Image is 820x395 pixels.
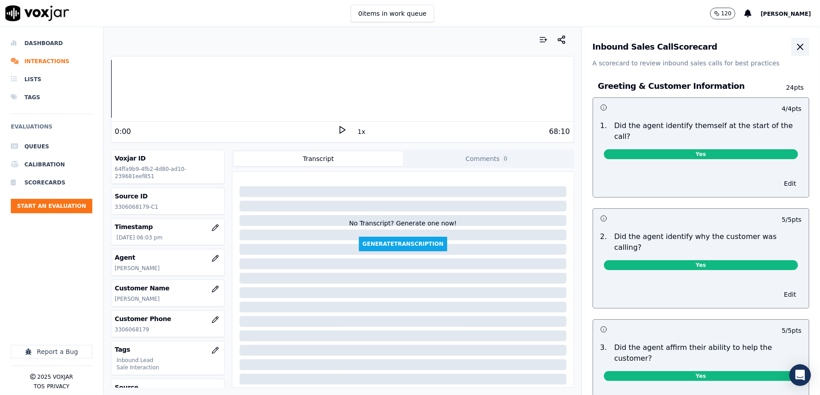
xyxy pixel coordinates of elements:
h3: Customer Phone [115,314,221,323]
p: 5 / 5 pts [782,326,802,335]
p: 3306068179-C1 [115,203,221,211]
button: Edit [779,177,802,190]
button: TOS [34,383,45,390]
h3: Greeting & Customer Information [598,80,770,92]
h3: Timestamp [115,222,221,231]
p: [PERSON_NAME] [115,295,221,303]
a: Calibration [11,156,92,174]
button: 0items in work queue [351,5,435,22]
a: Tags [11,88,92,106]
span: Yes [604,149,798,159]
div: 0:00 [115,126,131,137]
span: [PERSON_NAME] [761,11,811,17]
p: 5 / 5 pts [782,215,802,224]
a: Interactions [11,52,92,70]
img: voxjar logo [5,5,69,21]
a: Lists [11,70,92,88]
span: Yes [604,260,798,270]
p: Sale Interaction [117,364,221,371]
h3: Customer Name [115,284,221,293]
h3: Agent [115,253,221,262]
div: 68:10 [549,126,570,137]
p: 3306068179 [115,326,221,333]
span: 0 [502,155,510,163]
h6: Evaluations [11,121,92,138]
p: 4 / 4 pts [782,104,802,113]
button: 120 [710,8,736,19]
p: [PERSON_NAME] [115,265,221,272]
p: 1 . [597,120,611,142]
div: No Transcript? Generate one now! [349,219,457,237]
h3: Source [115,383,221,392]
button: Comments [403,152,572,166]
p: Did the agent identify themself at the start of the call? [614,120,802,142]
h3: Inbound Sales Call Scorecard [593,43,717,51]
p: 2 . [597,231,611,253]
button: Edit [779,288,802,301]
p: 120 [721,10,732,17]
p: A scorecard to review inbound sales calls for best practices [593,59,809,68]
button: Privacy [47,383,69,390]
p: 2025 Voxjar [37,373,73,381]
button: Report a Bug [11,345,92,358]
button: Transcript [234,152,403,166]
p: Inbound Lead [117,357,221,364]
p: [DATE] 06:03 pm [117,234,221,241]
p: Did the agent identify why the customer was calling? [614,231,802,253]
p: 24 pts [770,83,804,92]
a: Dashboard [11,34,92,52]
h3: Source ID [115,192,221,201]
p: Did the agent affirm their ability to help the customer? [614,342,802,364]
button: 120 [710,8,745,19]
button: Start an Evaluation [11,199,92,213]
button: [PERSON_NAME] [761,8,820,19]
button: 1x [356,125,367,138]
p: 64ffa9b9-4fb2-4d80-ad10-239681eef851 [115,165,221,180]
span: Yes [604,371,798,381]
button: GenerateTranscription [359,237,447,251]
h3: Voxjar ID [115,154,221,163]
a: Scorecards [11,174,92,192]
a: Queues [11,138,92,156]
p: 3 . [597,342,611,364]
div: Open Intercom Messenger [789,364,811,386]
h3: Tags [115,345,221,354]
